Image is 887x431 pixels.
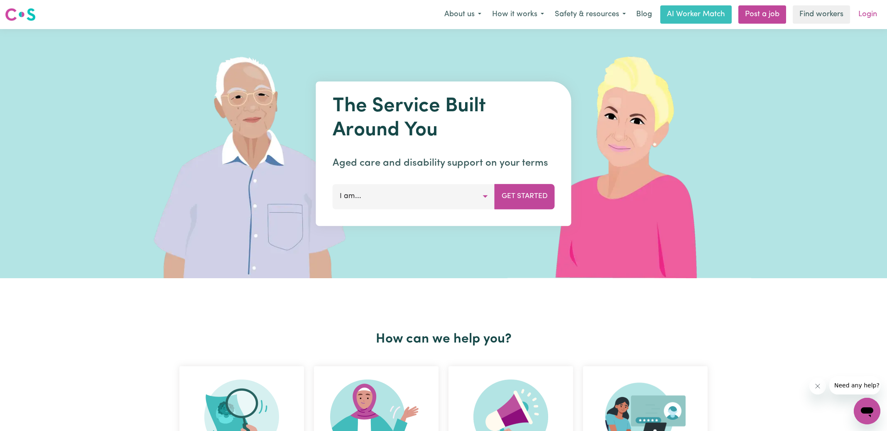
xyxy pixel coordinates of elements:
a: Careseekers logo [5,5,36,24]
h1: The Service Built Around You [333,95,555,142]
iframe: Close message [809,378,826,394]
p: Aged care and disability support on your terms [333,156,555,171]
h2: How can we help you? [174,331,713,347]
button: Safety & resources [549,6,631,23]
iframe: Button to launch messaging window [854,398,880,424]
button: I am... [333,184,495,209]
a: Post a job [738,5,786,24]
iframe: Message from company [829,376,880,394]
button: About us [439,6,487,23]
button: Get Started [495,184,555,209]
a: Blog [631,5,657,24]
button: How it works [487,6,549,23]
a: AI Worker Match [660,5,732,24]
a: Login [853,5,882,24]
img: Careseekers logo [5,7,36,22]
a: Find workers [793,5,850,24]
